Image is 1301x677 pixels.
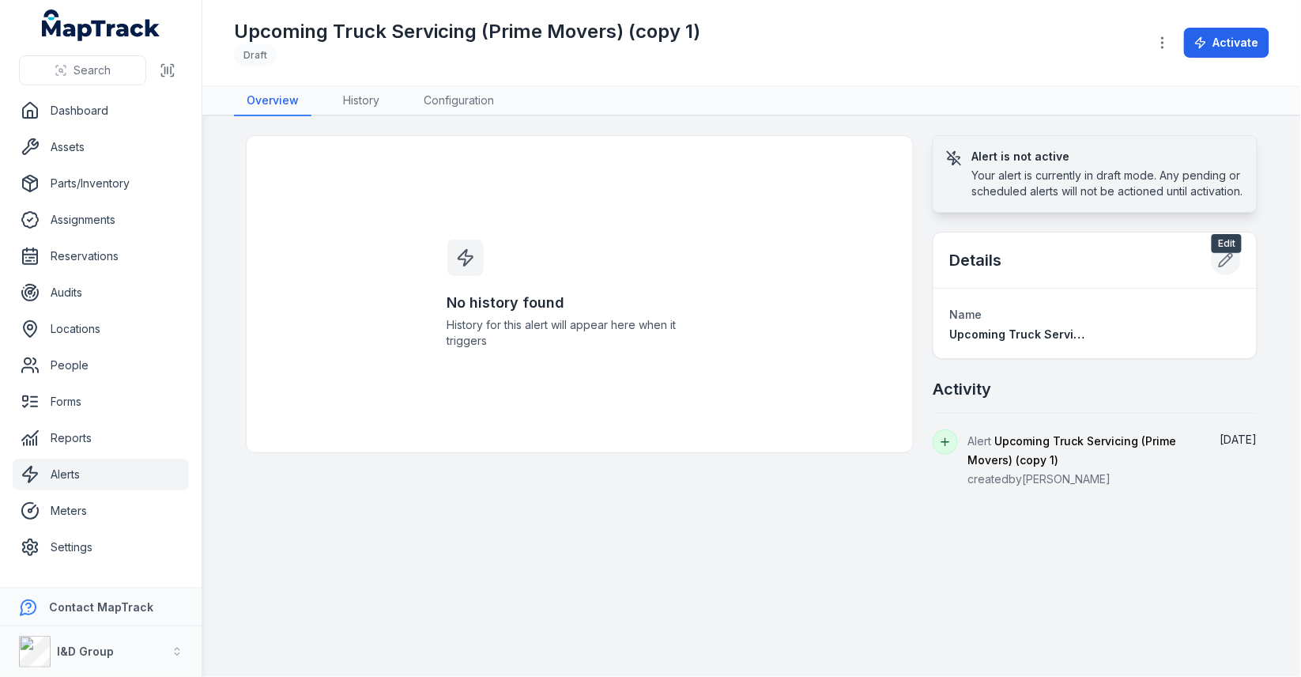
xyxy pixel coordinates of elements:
button: Search [19,55,146,85]
a: Reports [13,422,189,454]
h3: No history found [447,292,713,314]
a: Configuration [411,86,507,116]
h2: Details [949,249,1001,271]
span: [DATE] [1220,433,1258,446]
h1: Upcoming Truck Servicing (Prime Movers) (copy 1) [234,19,700,44]
a: MapTrack [42,9,160,41]
a: Meters [13,495,189,527]
h3: Alert is not active [971,149,1244,165]
div: Draft [234,44,277,66]
h2: Activity [933,378,991,400]
a: Forms [13,386,189,418]
a: Locations [13,313,189,345]
span: Edit [1212,234,1242,253]
span: Name [949,308,982,321]
a: Reservations [13,240,189,272]
button: Activate [1184,28,1269,58]
a: History [330,86,392,116]
span: Alert created by [PERSON_NAME] [967,434,1176,486]
a: Audits [13,277,189,308]
a: Dashboard [13,95,189,127]
span: Upcoming Truck Servicing (Prime Movers) (copy 1) [967,434,1176,467]
strong: I&D Group [57,645,114,658]
span: Search [74,62,111,78]
a: Settings [13,531,189,563]
a: People [13,350,189,381]
strong: Contact MapTrack [49,600,153,614]
a: Overview [234,86,311,116]
time: 06/10/2025, 7:49:42 am [1220,433,1258,446]
span: Upcoming Truck Servicing (Prime Movers) (copy 1) [949,327,1232,341]
a: Assignments [13,204,189,236]
a: Assets [13,131,189,163]
a: Alerts [13,459,189,490]
a: Parts/Inventory [13,168,189,199]
div: Your alert is currently in draft mode. Any pending or scheduled alerts will not be actioned until... [971,168,1244,199]
span: History for this alert will appear here when it triggers [447,317,713,349]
